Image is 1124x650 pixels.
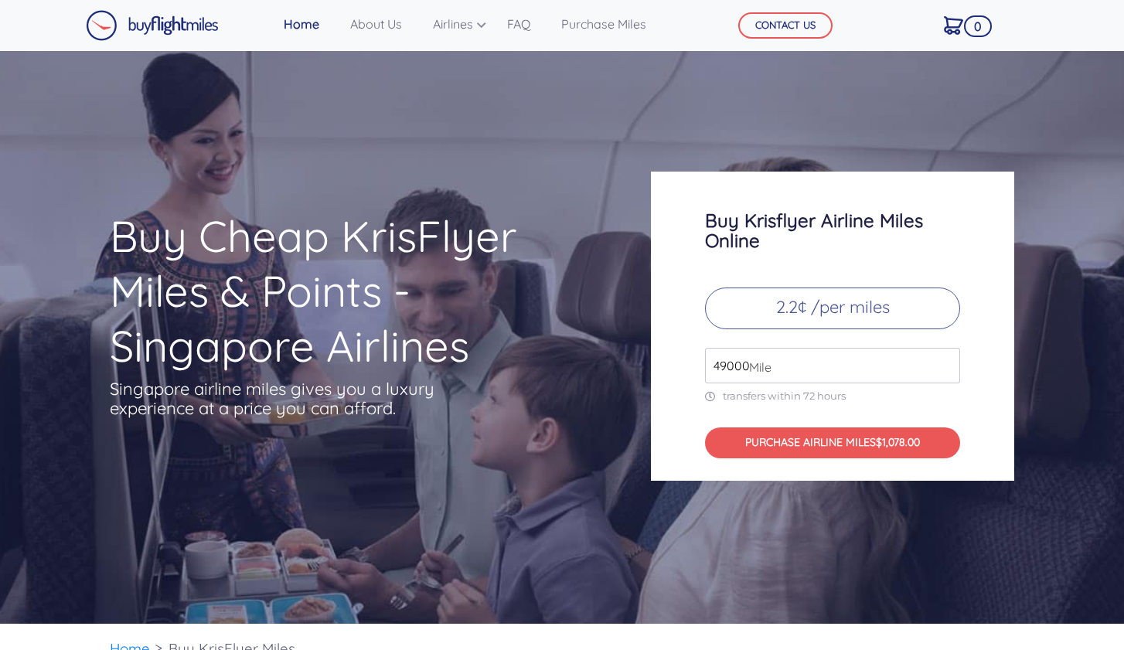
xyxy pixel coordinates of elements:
[705,210,960,250] h3: Buy Krisflyer Airline Miles Online
[344,9,408,39] a: About Us
[86,6,219,45] a: Buy Flight Miles Logo
[427,9,482,39] a: Airlines
[705,390,960,403] p: transfers within 72 hours
[938,9,969,41] a: 0
[944,16,963,35] img: Cart
[876,435,920,449] span: $1,078.00
[501,9,536,39] a: FAQ
[741,358,771,376] span: Mile
[86,10,219,41] img: Buy Flight Miles Logo
[964,15,992,37] span: 0
[738,12,833,39] button: CONTACT US
[705,427,960,459] button: PURCHASE AIRLINE MILES$1,078.00
[110,379,458,418] p: Singapore airline miles gives you a luxury experience at a price you can afford.
[278,9,325,39] a: Home
[705,288,960,329] p: 2.2¢ /per miles
[110,209,591,373] h1: Buy Cheap KrisFlyer Miles & Points - Singapore Airlines
[555,9,652,39] a: Purchase Miles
